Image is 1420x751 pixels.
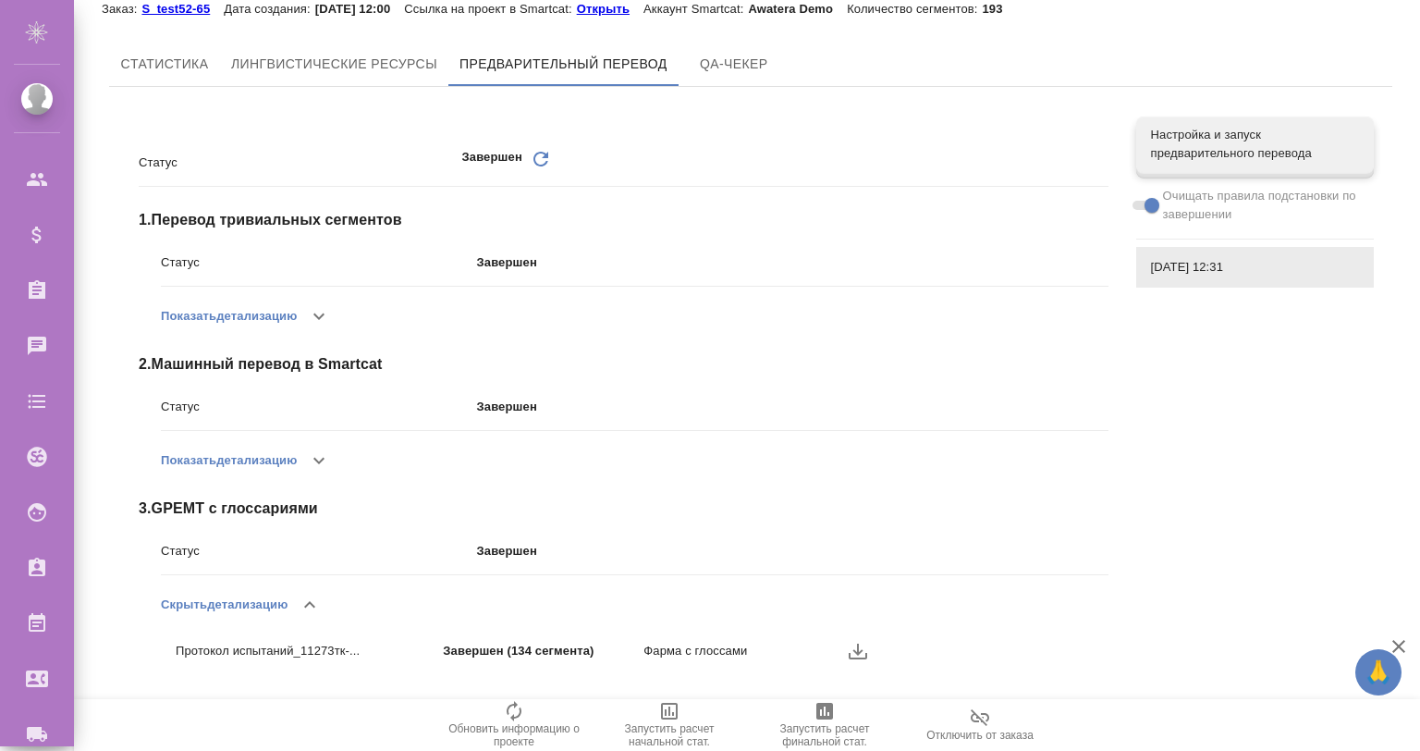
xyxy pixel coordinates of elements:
p: 193 [983,2,1017,16]
button: Запустить расчет финальной стат. [747,699,902,751]
span: Лингвистические ресурсы [231,53,437,76]
p: Протокол испытаний_11273тк-... [176,642,443,660]
p: Завершен [477,398,1108,416]
p: Завершен [462,148,522,177]
span: 1 . Перевод тривиальных сегментов [139,209,1108,231]
span: QA-чекер [690,53,778,76]
p: S_test52-65 [141,2,224,16]
p: [DATE] 12:00 [315,2,405,16]
button: Скачать логи [844,637,872,665]
span: Cтатистика [120,53,209,76]
p: Статус [161,542,477,560]
span: Отключить от заказа [926,729,1034,742]
p: Завершен [477,253,1108,272]
button: Показатьдетализацию [161,294,297,339]
div: [DATE] 12:31 [1136,247,1374,288]
span: Запустить расчет финальной стат. [758,722,891,748]
p: Завершен (134 сегмента) [443,642,643,660]
span: Запустить расчет начальной стат. [603,722,736,748]
p: Статус [161,253,477,272]
button: 🙏 [1355,649,1402,696]
span: Обновить информацию о проекте [447,722,581,748]
button: Отключить от заказа [902,699,1058,751]
p: Заказ: [102,2,141,16]
span: Предварительный перевод [459,53,667,76]
span: 2 . Машинный перевод в Smartcat [139,353,1108,375]
p: Статус [161,398,477,416]
button: Обновить информацию о проекте [436,699,592,751]
span: 3 . GPEMT с глоссариями [139,498,1108,520]
button: Скрытьдетализацию [161,583,288,627]
p: Статус [139,154,462,172]
button: Запустить расчет начальной стат. [592,699,747,751]
p: Аккаунт Smartcat: [643,2,748,16]
span: Очищать правила подстановки по завершении [1163,187,1360,224]
p: Количество сегментов: [847,2,982,16]
p: Awatera Demo [748,2,847,16]
button: Показатьдетализацию [161,438,297,483]
p: Дата создания: [224,2,314,16]
span: 🙏 [1363,653,1394,692]
span: Настройка и запуск предварительного перевода [1151,126,1359,163]
p: Завершен [477,542,1108,560]
div: Настройка и запуск предварительного перевода [1136,117,1374,172]
span: [DATE] 12:31 [1151,258,1359,277]
p: Ссылка на проект в Smartcat: [404,2,576,16]
p: Открыть [577,2,643,16]
p: Фарма с глоссами [643,642,844,660]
